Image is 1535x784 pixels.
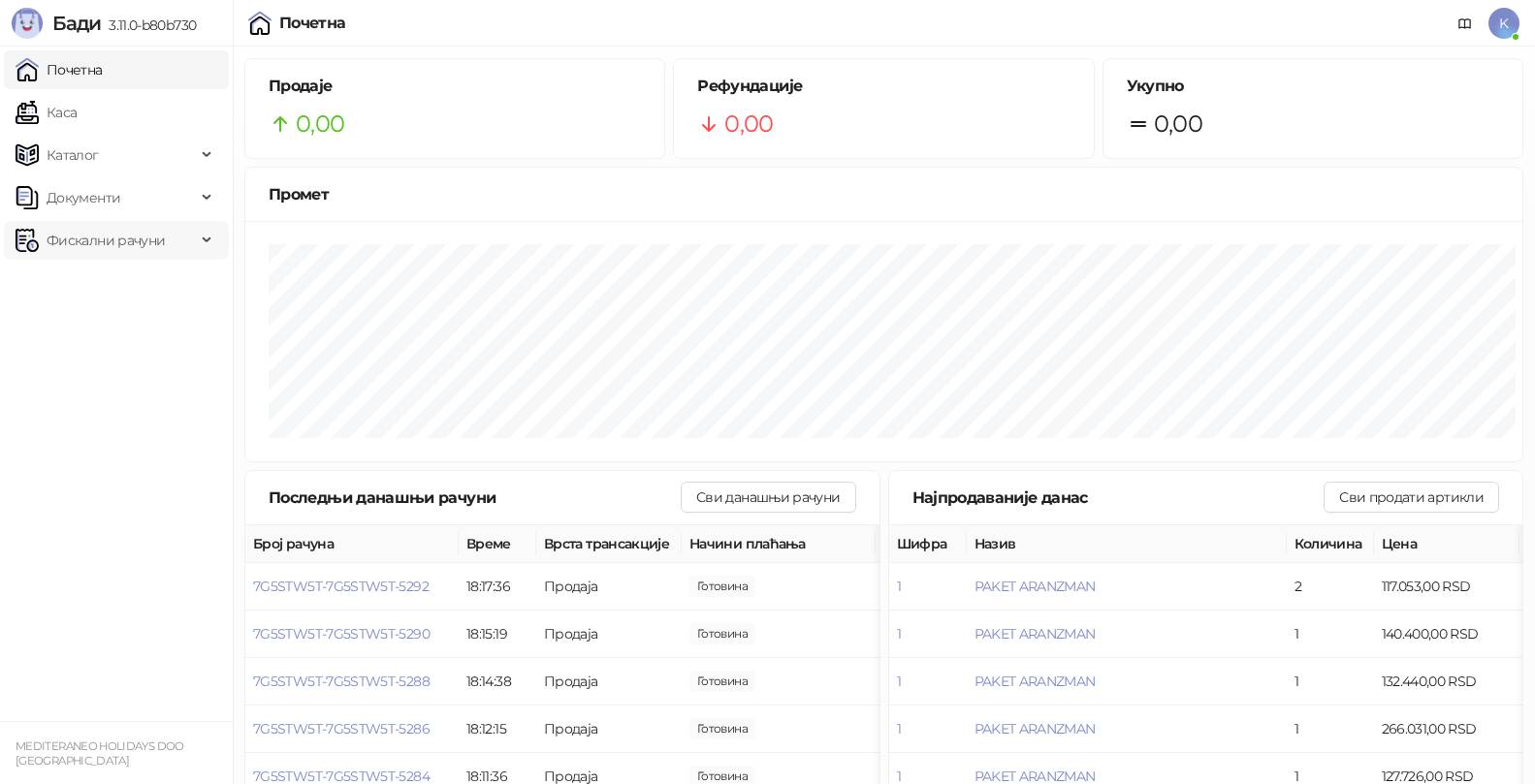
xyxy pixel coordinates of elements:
[912,486,1325,510] div: Најпродаваније данас
[536,658,682,706] td: Продаја
[1374,658,1519,706] td: 132.440,00 RSD
[16,50,103,89] a: Почетна
[1154,106,1202,142] span: 0,00
[253,673,430,690] button: 7G5STW5T-7G5STW5T-5288
[52,12,101,35] span: Бади
[1374,563,1519,611] td: 117.053,00 RSD
[269,75,641,98] h5: Продаје
[459,706,536,753] td: 18:12:15
[975,720,1096,737] button: PAKET ARANZMAN
[253,720,430,737] button: 7G5STW5T-7G5STW5T-5286
[876,706,1021,753] td: 127.726,00 RSD
[245,525,459,563] th: Број рачуна
[689,718,755,739] span: 0,00
[1287,658,1374,706] td: 1
[876,658,1021,706] td: 117.053,00 RSD
[253,625,430,643] button: 7G5STW5T-7G5STW5T-5290
[975,625,1096,643] button: PAKET ARANZMAN
[12,8,43,39] img: Logo
[1450,8,1481,39] a: Документација
[47,221,165,260] span: Фискални рачуни
[682,525,876,563] th: Начини плаћања
[1287,563,1374,611] td: 2
[1287,611,1374,658] td: 1
[279,16,346,31] div: Почетна
[47,178,120,217] span: Документи
[253,578,429,595] button: 7G5STW5T-7G5STW5T-5292
[1374,611,1519,658] td: 140.400,00 RSD
[689,576,755,597] span: 0,00
[269,486,681,510] div: Последњи данашњи рачуни
[681,482,855,513] button: Сви данашњи рачуни
[876,525,1021,563] th: Износ
[889,525,967,563] th: Шифра
[697,75,1070,98] h5: Рефундације
[536,525,682,563] th: Врста трансакције
[876,563,1021,611] td: 488.625,00 RSD
[269,182,1499,206] div: Промет
[296,106,344,142] span: 0,00
[876,611,1021,658] td: 117.053,00 RSD
[1324,482,1499,513] button: Сви продати артикли
[47,136,99,174] span: Каталог
[459,525,536,563] th: Време
[897,720,901,737] button: 1
[975,578,1096,595] button: PAKET ARANZMAN
[1488,8,1519,39] span: K
[459,611,536,658] td: 18:15:19
[967,525,1287,563] th: Назив
[975,673,1096,690] button: PAKET ARANZMAN
[101,16,196,34] span: 3.11.0-b80b730
[897,673,901,690] button: 1
[1287,706,1374,753] td: 1
[1127,75,1499,98] h5: Укупно
[536,611,682,658] td: Продаја
[1374,706,1519,753] td: 266.031,00 RSD
[536,563,682,611] td: Продаја
[897,625,901,643] button: 1
[724,106,773,142] span: 0,00
[536,706,682,753] td: Продаја
[689,623,755,644] span: 0,00
[16,93,77,132] a: Каса
[1287,525,1374,563] th: Количина
[897,578,901,595] button: 1
[459,658,536,706] td: 18:14:38
[16,739,184,768] small: MEDITERANEO HOLIDAYS DOO [GEOGRAPHIC_DATA]
[689,671,755,692] span: 0,00
[1374,525,1519,563] th: Цена
[459,563,536,611] td: 18:17:36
